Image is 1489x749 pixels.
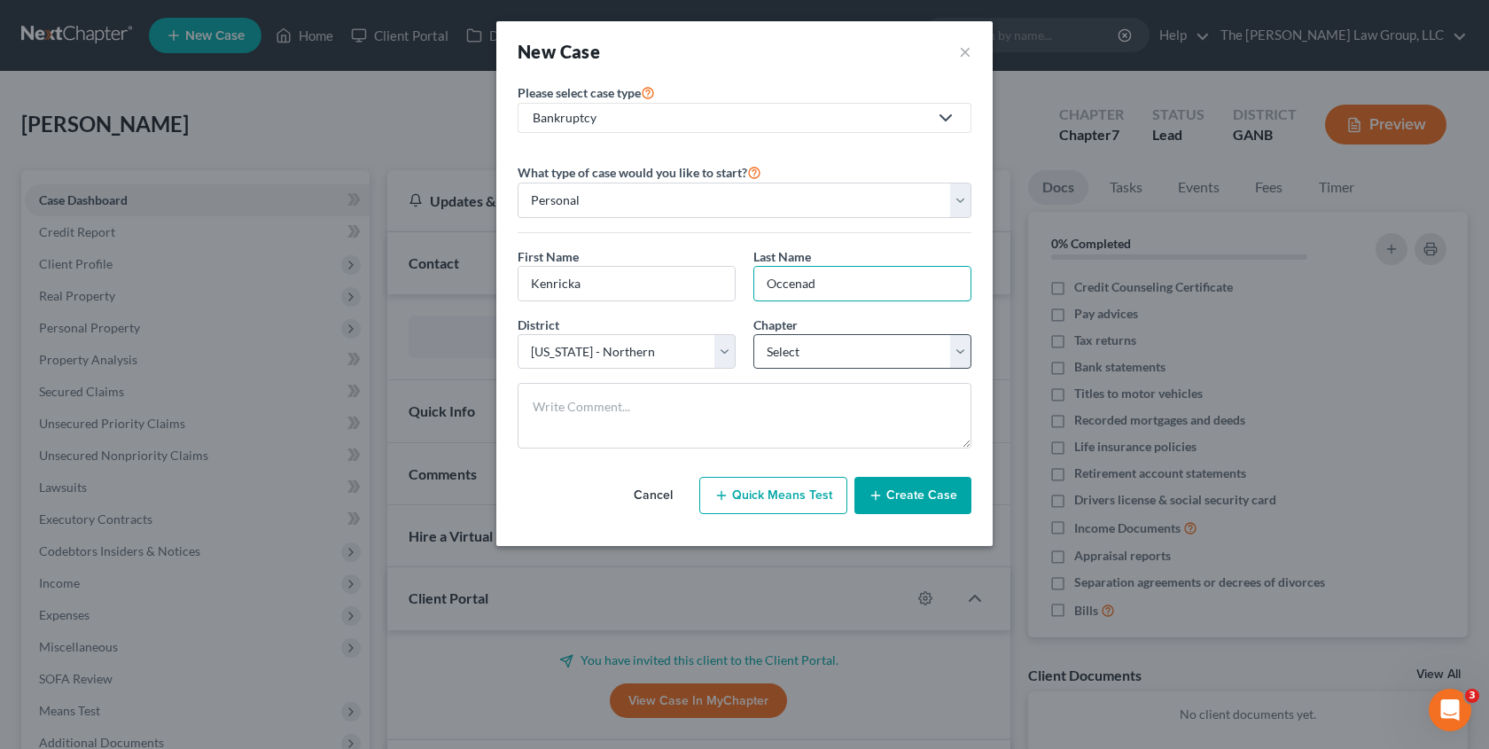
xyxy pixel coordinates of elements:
span: 3 [1465,689,1479,703]
button: Quick Means Test [699,477,847,514]
button: Create Case [854,477,971,514]
strong: New Case [518,41,600,62]
span: Chapter [753,317,798,332]
input: Enter First Name [518,267,735,300]
button: × [959,39,971,64]
span: Last Name [753,249,811,264]
span: District [518,317,559,332]
span: Please select case type [518,85,641,100]
span: First Name [518,249,579,264]
iframe: Intercom live chat [1429,689,1471,731]
button: Cancel [614,478,692,513]
div: Bankruptcy [533,109,928,127]
input: Enter Last Name [754,267,971,300]
label: What type of case would you like to start? [518,161,761,183]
